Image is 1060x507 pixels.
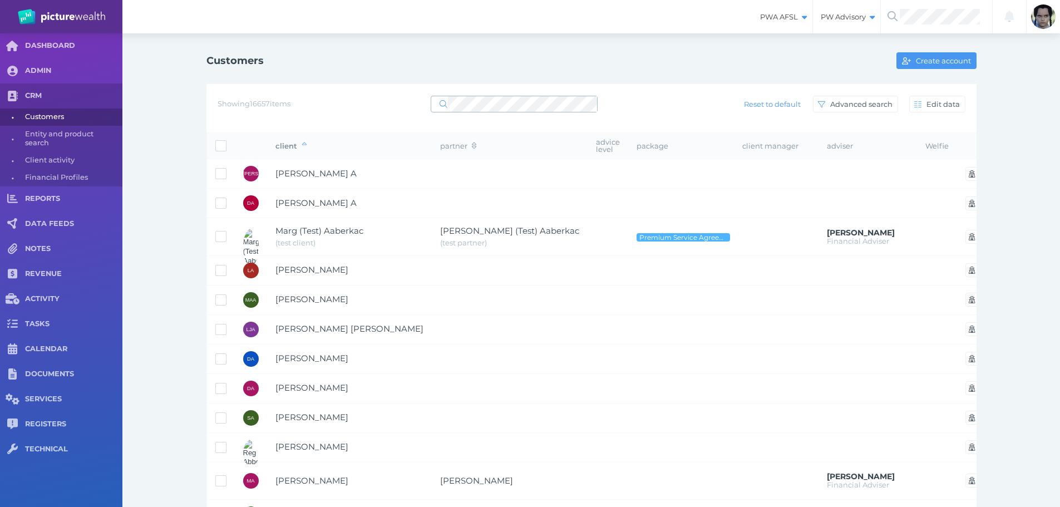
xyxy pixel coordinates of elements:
span: test client [275,238,315,247]
button: Open user's account in Portal [965,230,979,244]
div: Lars Aarekol [243,263,259,278]
span: Mike Abbott [275,475,348,486]
span: DASHBOARD [25,41,122,51]
button: Open user's account in Portal [965,381,979,395]
button: Open user's account in Portal [965,411,979,425]
span: Financial Adviser [827,237,889,245]
span: Showing 16657 items [218,99,290,108]
span: client [275,141,307,150]
button: Open user's account in Portal [965,352,979,366]
th: adviser [819,133,917,159]
img: Marg (Test) Aaberkac [243,229,259,266]
span: SERVICES [25,395,122,404]
div: Dale Abblitt [243,351,259,367]
button: Reset to default [738,96,806,112]
button: Edit data [909,96,965,112]
span: MAA [245,297,257,303]
button: Open user's account in Portal [965,322,979,336]
span: PW Advisory [813,12,880,22]
span: Dahlan A [275,198,357,208]
img: Tess Reynolds [1031,4,1056,29]
button: Open user's account in Portal [965,293,979,307]
span: LA [248,268,254,273]
span: ADMIN [25,66,122,76]
th: advice level [588,133,628,159]
span: Simone Abbott [275,412,348,422]
span: Financial Adviser [827,480,889,489]
span: SA [247,415,254,421]
span: ACTIVITY [25,294,122,304]
button: Open user's account in Portal [965,196,979,210]
span: Customers [25,109,119,126]
span: DA [247,356,254,362]
div: Damien Abbott [243,381,259,396]
span: Mustafa Al Abbasi [275,294,348,304]
span: Advanced search [828,100,898,109]
button: Open user's account in Portal [965,263,979,277]
span: REGISTERS [25,420,122,429]
div: Lee John Abbiss [243,322,259,337]
div: Simone Abbott [243,410,259,426]
span: Client activity [25,152,119,169]
span: DATA FEEDS [25,219,122,229]
span: REVENUE [25,269,122,279]
span: DOCUMENTS [25,370,122,379]
img: Reg Abbott [243,440,259,467]
span: MA [247,478,255,484]
span: PWA AFSL [752,12,812,22]
button: Open user's account in Portal [965,167,979,181]
th: Welfie [917,133,957,159]
div: Mike Abbott [243,473,259,489]
span: [PERSON_NAME] [243,171,286,176]
span: Financial Profiles [25,169,119,186]
button: Advanced search [813,96,898,112]
span: LJA [246,327,255,332]
span: Dale Abblitt [275,353,348,363]
span: DA [247,200,254,206]
span: partner [440,141,476,150]
span: test partner [440,238,487,247]
th: client manager [734,133,819,159]
span: Premium Service Agreement - Ongoing [639,233,728,242]
h1: Customers [206,55,264,67]
span: Lars Aarekol [275,264,348,275]
th: package [628,133,734,159]
span: CRM [25,91,122,101]
span: CALENDAR [25,344,122,354]
div: Dahlan A [243,195,259,211]
img: PW [18,9,105,24]
span: William (Test) Aaberkac [440,225,579,236]
span: REPORTS [25,194,122,204]
span: TASKS [25,319,122,329]
div: Mustafa Al Abbasi [243,292,259,308]
span: Reg Abbott [275,441,348,452]
span: Grant Teakle [827,228,895,238]
span: TECHNICAL [25,445,122,454]
span: Create account [914,56,976,65]
span: Entity and product search [25,126,119,152]
span: Lee John Abbiss [275,323,423,334]
button: Open user's account in Portal [965,474,979,488]
span: Jennifer Abbott [440,475,513,486]
span: Marg (Test) Aaberkac [275,225,363,236]
span: NOTES [25,244,122,254]
div: Jackson A [243,166,259,181]
span: Brad Bond [827,471,895,481]
span: Damien Abbott [275,382,348,393]
span: Reset to default [739,100,805,109]
span: Jackson A [275,168,357,179]
span: DA [247,386,254,391]
button: Create account [896,52,976,69]
span: Edit data [924,100,965,109]
button: Open user's account in Portal [965,440,979,454]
